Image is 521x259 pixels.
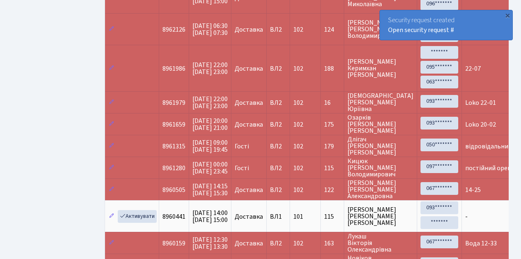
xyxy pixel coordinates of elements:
[162,185,185,194] span: 8960505
[270,240,286,247] span: ВЛ2
[192,138,228,154] span: [DATE] 09:00 [DATE] 19:45
[324,65,340,72] span: 188
[347,136,414,156] span: Длігач [PERSON_NAME] [PERSON_NAME]
[465,239,497,248] span: Вода 12-33
[503,11,512,19] div: ×
[235,121,263,128] span: Доставка
[235,240,263,247] span: Доставка
[162,142,185,151] span: 8961315
[192,160,228,176] span: [DATE] 00:00 [DATE] 23:45
[235,187,263,193] span: Доставка
[192,60,228,76] span: [DATE] 22:00 [DATE] 23:00
[270,99,286,106] span: ВЛ2
[347,114,414,134] span: Озарків [PERSON_NAME] [PERSON_NAME]
[380,10,512,40] div: Security request created
[347,158,414,178] span: Кицюк [PERSON_NAME] Володимирович
[293,212,303,221] span: 101
[235,65,263,72] span: Доставка
[388,25,454,35] a: Open security request #
[293,25,303,34] span: 102
[347,233,414,253] span: Лукаш Вікторія Олександрівна
[324,165,340,171] span: 115
[293,164,303,173] span: 102
[293,239,303,248] span: 102
[465,64,481,73] span: 22-07
[293,142,303,151] span: 102
[235,165,249,171] span: Гості
[347,92,414,112] span: [DEMOGRAPHIC_DATA] [PERSON_NAME] Юріївна
[270,121,286,128] span: ВЛ2
[162,239,185,248] span: 8960159
[347,206,414,226] span: [PERSON_NAME] [PERSON_NAME] [PERSON_NAME]
[347,19,414,39] span: [PERSON_NAME] [PERSON_NAME] Володимирівна
[324,187,340,193] span: 122
[192,235,228,251] span: [DATE] 12:30 [DATE] 13:30
[324,240,340,247] span: 163
[324,26,340,33] span: 124
[270,26,286,33] span: ВЛ2
[324,143,340,150] span: 179
[235,213,263,220] span: Доставка
[347,180,414,199] span: [PERSON_NAME] [PERSON_NAME] Александровна
[162,64,185,73] span: 8961986
[118,210,157,223] a: Активувати
[162,98,185,107] span: 8961979
[162,120,185,129] span: 8961659
[293,98,303,107] span: 102
[465,185,481,194] span: 14-25
[270,165,286,171] span: ВЛ2
[192,208,228,224] span: [DATE] 14:00 [DATE] 15:00
[293,64,303,73] span: 102
[324,213,340,220] span: 115
[162,25,185,34] span: 8962126
[270,213,286,220] span: ВЛ1
[235,26,263,33] span: Доставка
[192,95,228,111] span: [DATE] 22:00 [DATE] 23:00
[270,187,286,193] span: ВЛ2
[162,164,185,173] span: 8961280
[465,98,496,107] span: Loko 22-01
[235,143,249,150] span: Гості
[192,116,228,132] span: [DATE] 20:00 [DATE] 21:00
[347,58,414,78] span: [PERSON_NAME] Керимхан [PERSON_NAME]
[270,143,286,150] span: ВЛ2
[293,120,303,129] span: 102
[192,21,228,37] span: [DATE] 06:30 [DATE] 07:30
[270,65,286,72] span: ВЛ2
[324,121,340,128] span: 175
[465,120,496,129] span: Loko 20-02
[235,99,263,106] span: Доставка
[293,185,303,194] span: 102
[465,212,468,221] span: -
[324,99,340,106] span: 16
[192,182,228,198] span: [DATE] 14:15 [DATE] 15:30
[162,212,185,221] span: 8960441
